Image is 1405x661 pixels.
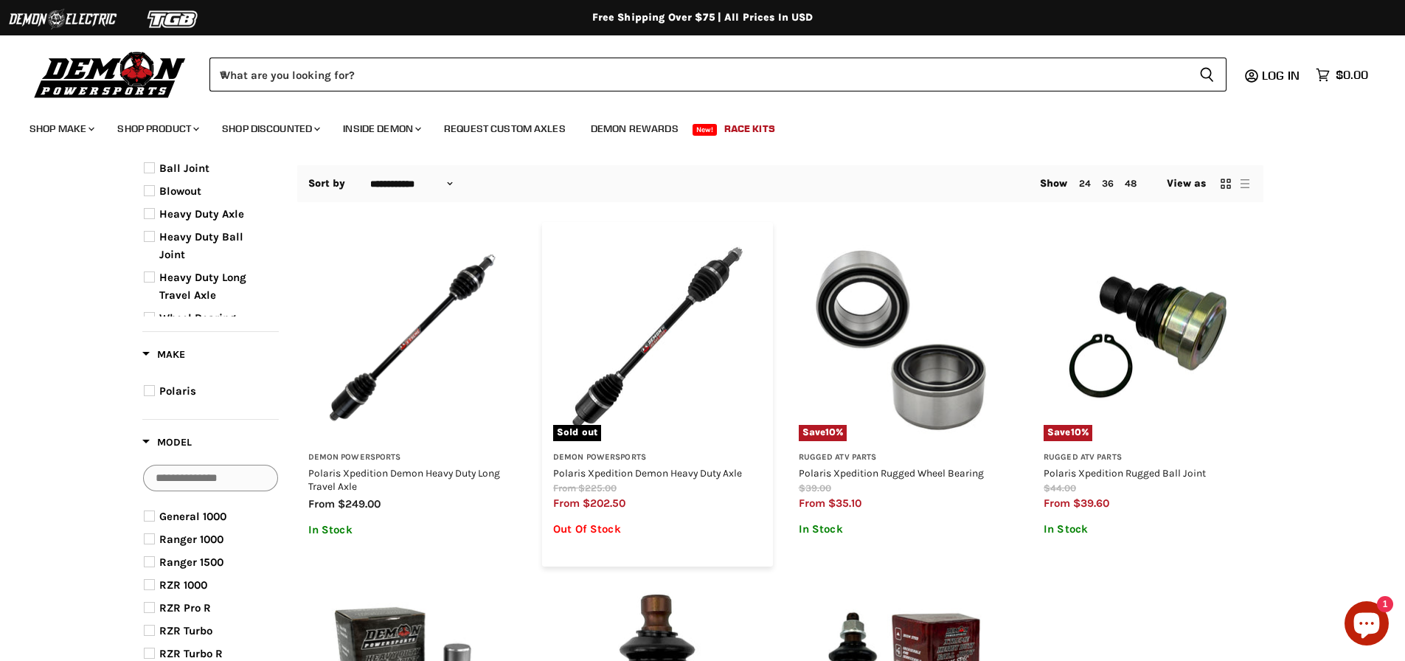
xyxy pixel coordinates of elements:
[1167,178,1207,190] span: View as
[799,425,847,441] span: Save %
[211,114,329,144] a: Shop Discounted
[159,311,236,325] span: Wheel Bearing
[1044,482,1076,494] span: $44.00
[308,497,335,511] span: from
[553,496,580,510] span: from
[308,233,517,442] img: Polaris Xpedition Demon Heavy Duty Long Travel Axle
[1040,177,1068,190] span: Show
[142,435,192,454] button: Filter by Model
[332,114,430,144] a: Inside Demon
[553,482,576,494] span: from
[209,58,1227,91] form: Product
[1044,452,1252,463] h3: Rugged ATV Parts
[1079,178,1091,189] a: 24
[713,114,786,144] a: Race Kits
[159,556,223,569] span: Ranger 1500
[1044,467,1206,479] a: Polaris Xpedition Rugged Ball Joint
[143,465,278,491] input: Search Options
[580,114,690,144] a: Demon Rewards
[308,524,517,536] p: In Stock
[1125,178,1137,189] a: 48
[308,467,500,492] a: Polaris Xpedition Demon Heavy Duty Long Travel Axle
[142,348,185,361] span: Make
[159,533,223,546] span: Ranger 1000
[799,482,831,494] span: $39.00
[583,496,625,510] span: $202.50
[159,510,226,523] span: General 1000
[159,162,209,175] span: Ball Joint
[106,114,208,144] a: Shop Product
[799,233,1007,442] img: Polaris Xpedition Rugged Wheel Bearing
[799,523,1007,536] p: In Stock
[578,482,617,494] span: $225.00
[1308,64,1375,86] a: $0.00
[159,624,212,637] span: RZR Turbo
[553,425,601,441] span: Sold out
[553,233,762,442] a: Polaris Xpedition Demon Heavy Duty AxleSold out
[799,467,984,479] a: Polaris Xpedition Rugged Wheel Bearing
[159,271,246,302] span: Heavy Duty Long Travel Axle
[1340,601,1393,649] inbox-online-store-chat: Shopify online store chat
[7,5,118,33] img: Demon Electric Logo 2
[1044,425,1092,441] span: Save %
[828,496,861,510] span: $35.10
[1044,523,1252,536] p: In Stock
[338,497,381,511] span: $249.00
[553,452,762,463] h3: Demon Powersports
[30,48,191,100] img: Demon Powersports
[433,114,577,144] a: Request Custom Axles
[1044,496,1070,510] span: from
[799,233,1007,442] a: Polaris Xpedition Rugged Wheel BearingSave10%
[553,467,742,479] a: Polaris Xpedition Demon Heavy Duty Axle
[18,114,103,144] a: Shop Make
[799,496,825,510] span: from
[1336,68,1368,82] span: $0.00
[799,452,1007,463] h3: Rugged ATV Parts
[159,578,207,592] span: RZR 1000
[118,5,229,33] img: TGB Logo 2
[1262,68,1300,83] span: Log in
[1102,178,1114,189] a: 36
[825,426,836,437] span: 10
[209,58,1187,91] input: When autocomplete results are available use up and down arrows to review and enter to select
[159,184,201,198] span: Blowout
[1071,426,1081,437] span: 10
[142,347,185,366] button: Filter by Make
[308,178,346,190] label: Sort by
[18,108,1364,144] ul: Main menu
[1255,69,1308,82] a: Log in
[159,230,243,261] span: Heavy Duty Ball Joint
[159,384,196,398] span: Polaris
[308,452,517,463] h3: Demon Powersports
[1073,496,1109,510] span: $39.60
[159,207,244,221] span: Heavy Duty Axle
[1187,58,1227,91] button: Search
[113,11,1293,24] div: Free Shipping Over $75 | All Prices In USD
[693,124,718,136] span: New!
[1044,233,1252,442] a: Polaris Xpedition Rugged Ball JointSave10%
[1238,176,1252,191] button: list view
[297,165,1263,202] nav: Collection utilities
[159,647,223,660] span: RZR Turbo R
[1218,176,1233,191] button: grid view
[553,523,762,536] p: Out Of Stock
[553,233,762,442] img: Polaris Xpedition Demon Heavy Duty Axle
[159,601,211,615] span: RZR Pro R
[1044,233,1252,442] img: Polaris Xpedition Rugged Ball Joint
[142,436,192,449] span: Model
